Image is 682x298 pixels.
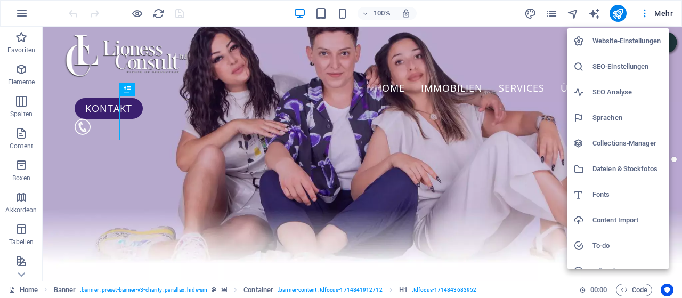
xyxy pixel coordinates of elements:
h6: Dateien & Stockfotos [592,163,663,175]
h6: Content Import [592,214,663,227]
h6: SEO Analyse [592,86,663,99]
h6: To-do [592,239,663,252]
h6: SEO-Einstellungen [592,60,663,73]
h6: Wünsche [592,265,663,278]
h6: Fonts [592,188,663,201]
h6: Website-Einstellungen [592,35,663,47]
h6: Sprachen [592,111,663,124]
h6: Collections-Manager [592,137,663,150]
